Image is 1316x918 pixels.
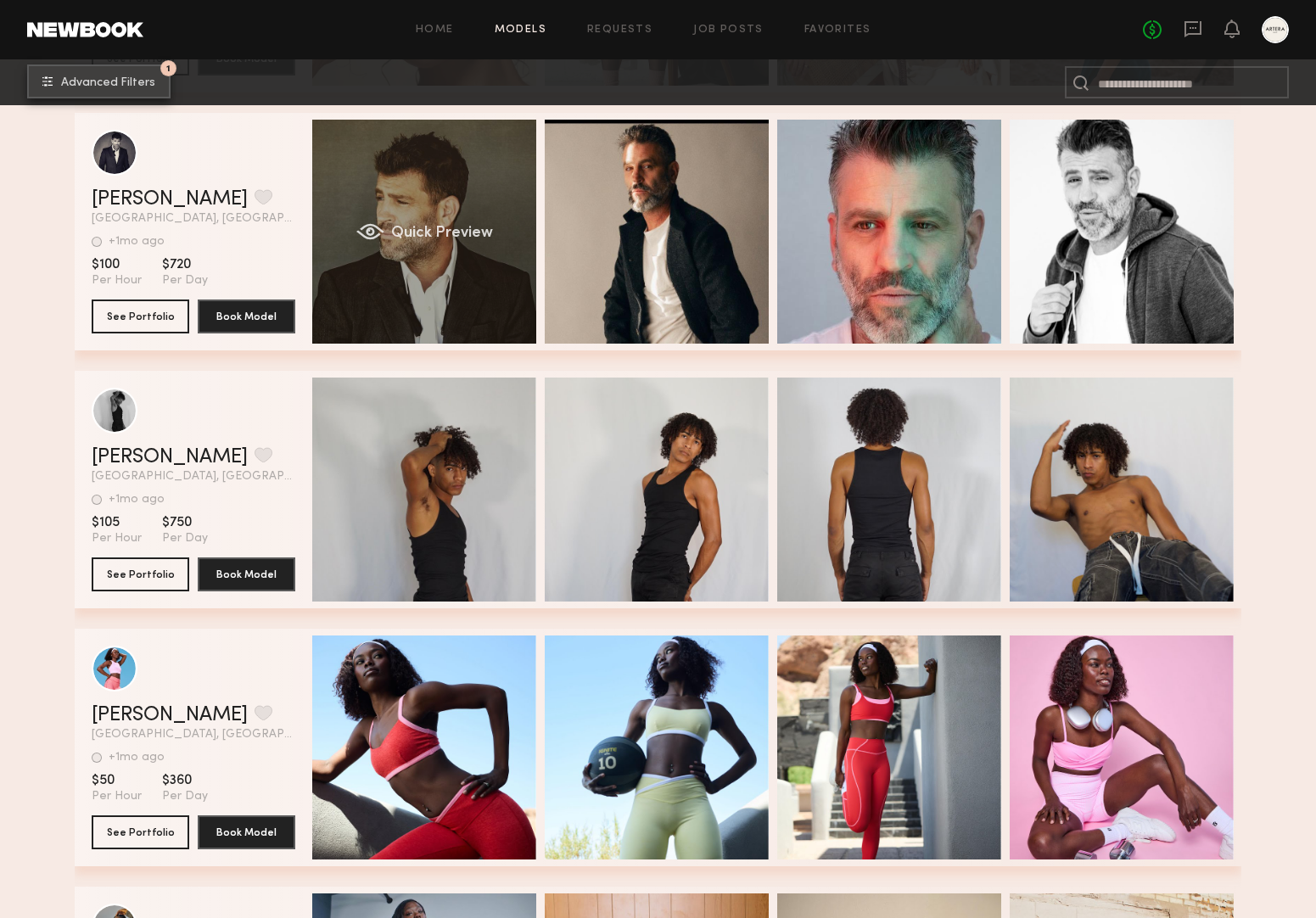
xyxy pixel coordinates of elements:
span: $105 [92,514,142,531]
span: $750 [162,514,208,531]
span: Per Hour [92,531,142,546]
button: 1Advanced Filters [27,64,171,98]
div: +1mo ago [109,494,165,506]
span: [GEOGRAPHIC_DATA], [GEOGRAPHIC_DATA] [92,729,295,741]
div: +1mo ago [109,752,165,764]
a: [PERSON_NAME] [92,189,248,210]
button: See Portfolio [92,299,189,333]
span: Per Day [162,531,208,546]
button: See Portfolio [92,557,189,591]
span: [GEOGRAPHIC_DATA], [GEOGRAPHIC_DATA] [92,213,295,225]
span: Per Hour [92,789,142,804]
span: $720 [162,256,208,273]
button: Book Model [198,815,295,849]
a: Favorites [804,25,871,36]
button: Book Model [198,557,295,591]
a: Home [416,25,454,36]
span: $50 [92,772,142,789]
button: See Portfolio [92,815,189,849]
span: $100 [92,256,142,273]
div: +1mo ago [109,236,165,248]
a: [PERSON_NAME] [92,705,248,725]
span: Per Day [162,273,208,288]
a: Models [495,25,546,36]
a: Job Posts [693,25,764,36]
button: Book Model [198,299,295,333]
span: $360 [162,772,208,789]
span: 1 [166,64,171,72]
span: Per Day [162,789,208,804]
span: Per Hour [92,273,142,288]
span: [GEOGRAPHIC_DATA], [GEOGRAPHIC_DATA] [92,471,295,483]
span: Advanced Filters [61,77,155,89]
a: [PERSON_NAME] [92,447,248,467]
a: Requests [587,25,652,36]
span: Quick Preview [391,226,493,241]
